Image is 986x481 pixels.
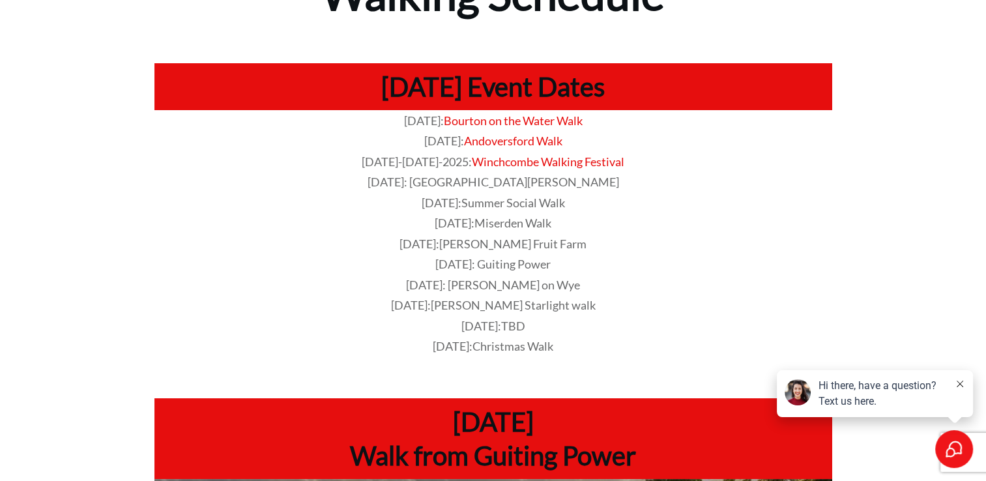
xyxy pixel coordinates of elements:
[406,278,580,292] span: [DATE]: [PERSON_NAME] on Wye
[433,339,553,353] span: [DATE]:
[161,405,826,439] h1: [DATE]
[461,319,525,333] span: [DATE]:
[399,237,587,251] span: [DATE]:
[464,134,562,148] a: Andoversford Walk
[404,113,444,128] span: [DATE]:
[161,439,826,473] h1: Walk from Guiting Power
[161,70,826,104] h1: [DATE] Event Dates
[472,339,553,353] span: Christmas Walk
[474,216,551,230] span: Miserden Walk
[362,154,472,169] span: [DATE]-[DATE]-2025:
[461,196,565,210] span: Summer Social Walk
[472,154,624,169] a: Winchcombe Walking Festival
[439,237,587,251] span: [PERSON_NAME] Fruit Farm
[422,196,565,210] span: [DATE]:
[431,298,596,312] span: [PERSON_NAME] Starlight walk
[435,257,551,271] span: [DATE]: Guiting Power
[444,113,583,128] a: Bourton on the Water Walk
[391,298,596,312] span: [DATE]:
[501,319,525,333] span: TBD
[435,216,551,230] span: [DATE]:
[424,134,464,148] span: [DATE]:
[368,175,619,189] span: [DATE]: [GEOGRAPHIC_DATA][PERSON_NAME]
